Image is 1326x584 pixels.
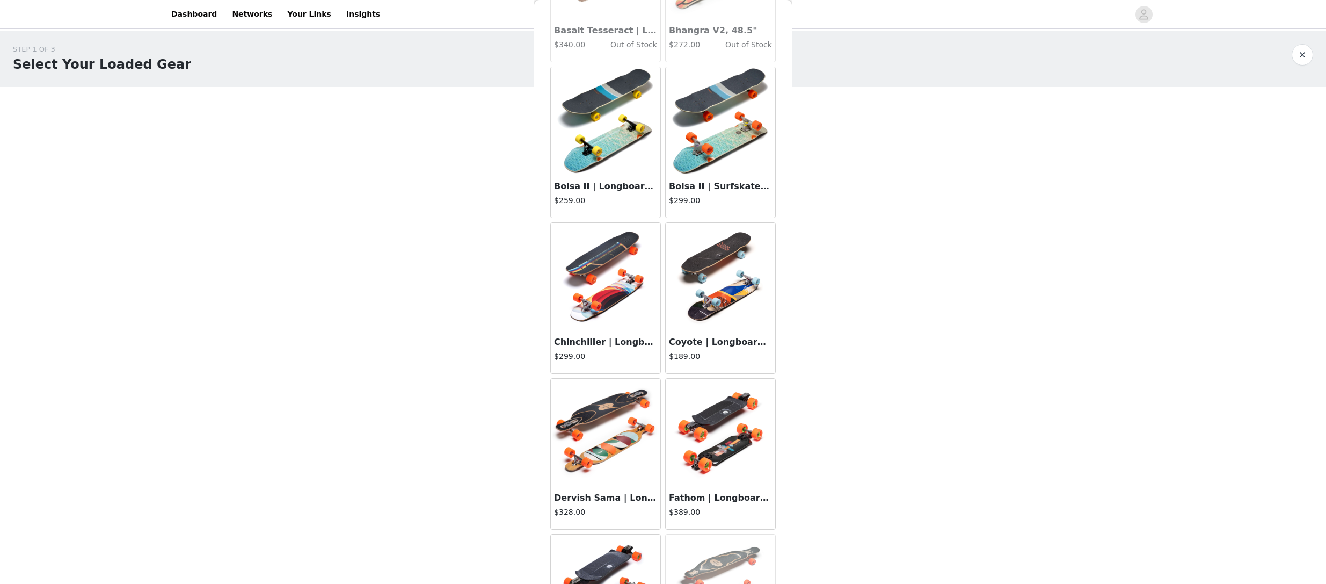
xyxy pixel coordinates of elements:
div: avatar [1139,6,1149,23]
h1: Select Your Loaded Gear [13,55,191,74]
img: Bolsa II | Longboard Complete [552,67,659,175]
h3: Bolsa II | Longboard Complete [554,180,657,193]
h4: $259.00 [554,195,657,206]
img: Dervish Sama | Longboard Complete [552,379,659,486]
h4: $272.00 [669,39,703,51]
h4: $328.00 [554,507,657,518]
h4: $299.00 [669,195,772,206]
img: Fathom | Longboard Complete [667,379,774,486]
h4: $299.00 [554,351,657,362]
img: Coyote | Longboard Complete [666,223,775,330]
div: STEP 1 OF 3 [13,44,191,55]
h3: Basalt Tesseract | Longboard Complete [554,24,657,37]
a: Dashboard [165,2,223,26]
h3: Fathom | Longboard Complete [669,492,772,504]
h4: $340.00 [554,39,588,51]
img: Bolsa II | Surfskate Edition [667,67,774,175]
h4: Out of Stock [703,39,772,51]
a: Insights [340,2,387,26]
h3: Dervish Sama | Longboard Complete [554,492,657,504]
h4: Out of Stock [588,39,657,51]
img: Chinchiller | Longboard Complete [552,223,659,330]
a: Networks [225,2,279,26]
h3: Chinchiller | Longboard Complete [554,336,657,349]
a: Your Links [281,2,338,26]
h4: $389.00 [669,507,772,518]
h3: Bolsa II | Surfskate Edition [669,180,772,193]
h4: $189.00 [669,351,772,362]
h3: Coyote | Longboard Complete [669,336,772,349]
h3: Bhangra V2, 48.5" [669,24,772,37]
